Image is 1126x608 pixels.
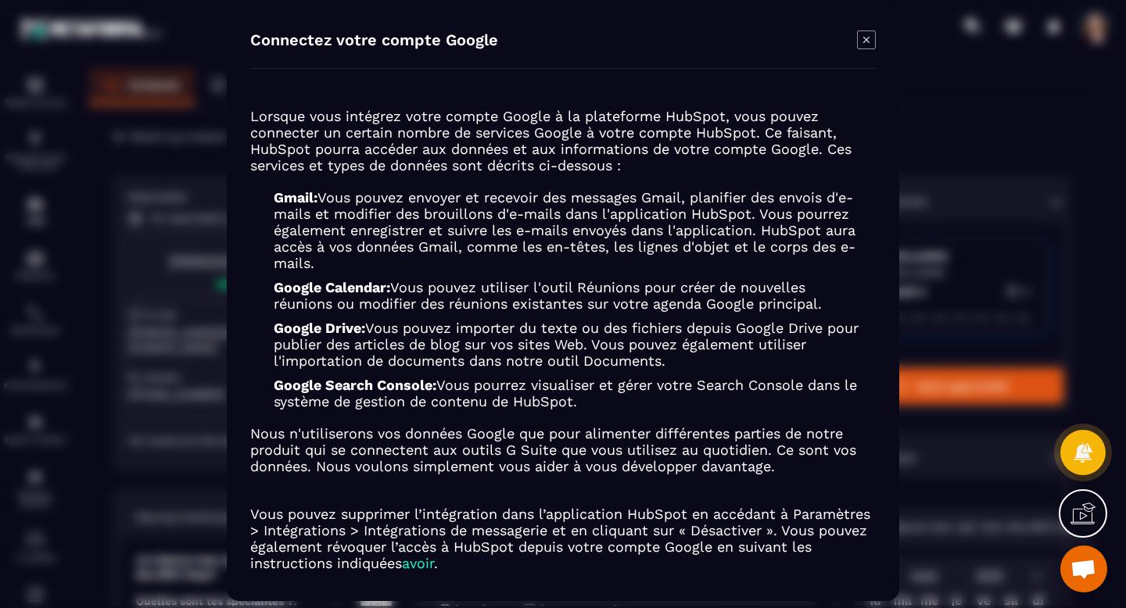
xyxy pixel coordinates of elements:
[274,320,859,369] span: Vous pouvez importer du texte ou des fichiers depuis Google Drive pour publier des articles de bl...
[1060,545,1107,592] a: Ouvrir le chat
[250,506,876,571] p: Vous pouvez supprimer l’intégration dans l’application HubSpot en accédant à Paramètres > Intégra...
[250,425,876,474] p: Nous n'utiliserons vos données Google que pour alimenter différentes parties de notre produit qui...
[250,30,498,52] h4: Connectez votre compte Google
[274,377,860,410] p: Google Search Console:
[274,189,860,271] p: Gmail:
[274,279,822,312] span: Vous pouvez utiliser l'outil Réunions pour créer de nouvelles réunions ou modifier des réunions e...
[250,108,876,173] p: Lorsque vous intégrez votre compte Google à la plateforme HubSpot, vous pouvez connecter un certa...
[274,189,855,271] span: Vous pouvez envoyer et recevoir des messages Gmail, planifier des envois d'e-mails et modifier de...
[274,320,860,369] p: Google Drive:
[402,555,434,571] span: avoir
[274,377,857,410] span: Vous pourrez visualiser et gérer votre Search Console dans le système de gestion de contenu de Hu...
[274,279,860,312] p: Google Calendar:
